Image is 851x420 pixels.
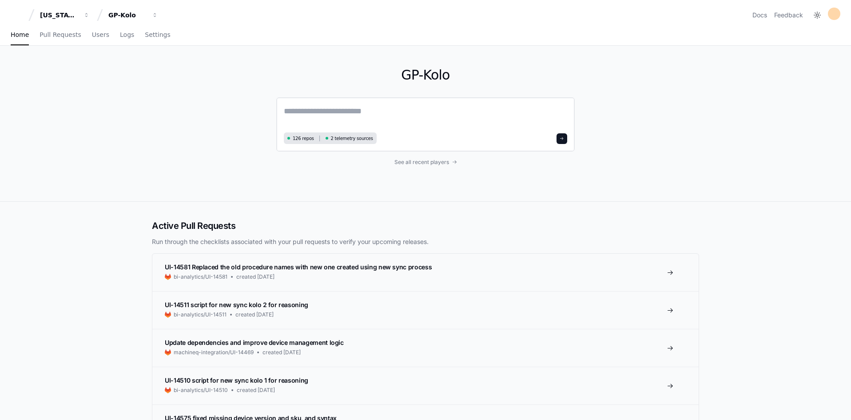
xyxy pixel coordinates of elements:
div: [US_STATE] Pacific [40,11,78,20]
span: Home [11,32,29,37]
a: UI-14511 script for new sync kolo 2 for reasoningbi-analytics/UI-14511created [DATE] [152,291,699,329]
span: Users [92,32,109,37]
span: 2 telemetry sources [331,135,373,142]
a: Docs [752,11,767,20]
a: Logs [120,25,134,45]
span: UI-14511 script for new sync kolo 2 for reasoning [165,301,308,308]
span: Pull Requests [40,32,81,37]
a: Update dependencies and improve device management logicmachineq-integration/UI-14469created [DATE] [152,329,699,367]
a: See all recent players [276,159,575,166]
span: Update dependencies and improve device management logic [165,339,344,346]
a: Home [11,25,29,45]
p: Run through the checklists associated with your pull requests to verify your upcoming releases. [152,237,699,246]
a: Settings [145,25,170,45]
span: Logs [120,32,134,37]
span: Settings [145,32,170,37]
span: created [DATE] [237,387,275,394]
span: bi-analytics/UI-14581 [174,273,227,280]
span: 126 repos [293,135,314,142]
span: created [DATE] [262,349,301,356]
button: Feedback [774,11,803,20]
div: GP-Kolo [108,11,147,20]
a: Pull Requests [40,25,81,45]
span: bi-analytics/UI-14511 [174,311,227,318]
h2: Active Pull Requests [152,220,699,232]
span: machineq-integration/UI-14469 [174,349,254,356]
a: Users [92,25,109,45]
span: created [DATE] [235,311,274,318]
h1: GP-Kolo [276,67,575,83]
span: UI-14510 script for new sync kolo 1 for reasoning [165,376,308,384]
span: UI-14581 Replaced the old procedure names with new one created using new sync process [165,263,432,271]
button: [US_STATE] Pacific [36,7,93,23]
span: bi-analytics/UI-14510 [174,387,228,394]
span: created [DATE] [236,273,274,280]
a: UI-14510 script for new sync kolo 1 for reasoningbi-analytics/UI-14510created [DATE] [152,367,699,404]
button: GP-Kolo [105,7,162,23]
span: See all recent players [394,159,449,166]
a: UI-14581 Replaced the old procedure names with new one created using new sync processbi-analytics... [152,254,699,291]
